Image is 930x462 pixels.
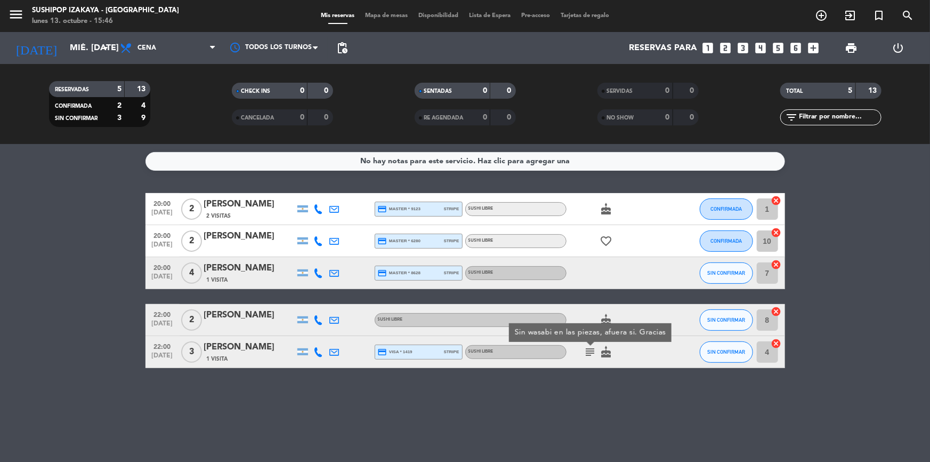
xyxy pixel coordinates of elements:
div: Sin wasabi en las piezas, afuera si. Gracias [514,327,666,338]
span: Reservas para [629,43,697,53]
i: cancel [771,338,782,349]
i: menu [8,6,24,22]
button: CONFIRMADA [700,230,753,252]
div: [PERSON_NAME] [204,308,295,322]
i: looks_4 [754,41,767,55]
span: CHECK INS [241,89,271,94]
div: [PERSON_NAME] [204,261,295,275]
button: SIN CONFIRMAR [700,341,753,363]
span: NO SHOW [607,115,634,121]
strong: 9 [141,114,148,122]
span: SIN CONFIRMAR [707,317,745,323]
span: SERVIDAS [607,89,633,94]
strong: 4 [141,102,148,109]
span: stripe [444,205,459,212]
div: LOG OUT [875,32,922,64]
strong: 0 [324,114,330,121]
span: SIN CONFIRMAR [707,349,745,355]
span: master * 8628 [378,268,421,278]
span: SUSHI LIBRE [378,317,403,322]
span: SUSHI LIBRE [468,349,494,354]
span: Cena [138,44,156,52]
i: cake [600,314,613,326]
strong: 0 [690,87,696,94]
i: credit_card [378,204,387,214]
span: 1 Visita [207,355,228,363]
strong: 0 [324,87,330,94]
span: visa * 1419 [378,347,413,357]
i: cancel [771,259,782,270]
strong: 2 [117,102,122,109]
i: power_settings_new [892,42,905,54]
strong: 0 [483,87,487,94]
i: search [901,9,914,22]
i: [DATE] [8,36,64,60]
strong: 13 [137,85,148,93]
i: filter_list [786,111,798,124]
span: master * 6280 [378,236,421,246]
span: 2 [181,309,202,331]
span: 22:00 [149,308,176,320]
span: 2 Visitas [207,212,231,220]
span: 2 [181,230,202,252]
span: 20:00 [149,261,176,273]
span: Tarjetas de regalo [555,13,614,19]
span: RESERVADAS [55,87,90,92]
span: [DATE] [149,320,176,332]
i: credit_card [378,236,387,246]
i: looks_two [718,41,732,55]
span: 2 [181,198,202,220]
strong: 13 [868,87,879,94]
span: master * 9123 [378,204,421,214]
i: looks_one [701,41,715,55]
div: [PERSON_NAME] [204,340,295,354]
i: favorite_border [600,235,613,248]
strong: 0 [507,114,513,121]
span: TOTAL [787,89,803,94]
button: CONFIRMADA [700,198,753,220]
span: 3 [181,341,202,363]
span: 4 [181,262,202,284]
strong: 0 [483,114,487,121]
button: menu [8,6,24,26]
span: SIN CONFIRMAR [55,116,98,121]
i: credit_card [378,268,387,278]
strong: 0 [300,87,304,94]
i: cancel [771,227,782,238]
i: turned_in_not [872,9,885,22]
span: [DATE] [149,273,176,285]
i: add_circle_outline [815,9,828,22]
span: Lista de Espera [464,13,516,19]
span: CANCELADA [241,115,274,121]
strong: 0 [666,114,670,121]
i: cancel [771,195,782,206]
span: Mis reservas [316,13,360,19]
i: looks_6 [789,41,803,55]
i: exit_to_app [844,9,856,22]
span: CONFIRMADA [710,206,742,212]
strong: 0 [690,114,696,121]
span: SUSHI LIBRE [468,238,494,243]
i: looks_5 [771,41,785,55]
input: Filtrar por nombre... [798,111,881,123]
span: Disponibilidad [413,13,464,19]
span: stripe [444,237,459,244]
i: arrow_drop_down [99,42,112,54]
i: cake [600,346,613,359]
i: cancel [771,306,782,317]
span: SUSHI LIBRE [468,206,494,211]
strong: 5 [848,87,853,94]
span: CONFIRMADA [710,238,742,244]
strong: 3 [117,114,122,122]
div: [PERSON_NAME] [204,197,295,211]
span: 20:00 [149,229,176,241]
strong: 0 [666,87,670,94]
div: lunes 13. octubre - 15:46 [32,16,179,27]
i: subject [584,346,597,359]
span: [DATE] [149,241,176,253]
button: SIN CONFIRMAR [700,262,753,284]
strong: 0 [507,87,513,94]
span: stripe [444,269,459,276]
div: No hay notas para este servicio. Haz clic para agregar una [360,155,570,168]
strong: 0 [300,114,304,121]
